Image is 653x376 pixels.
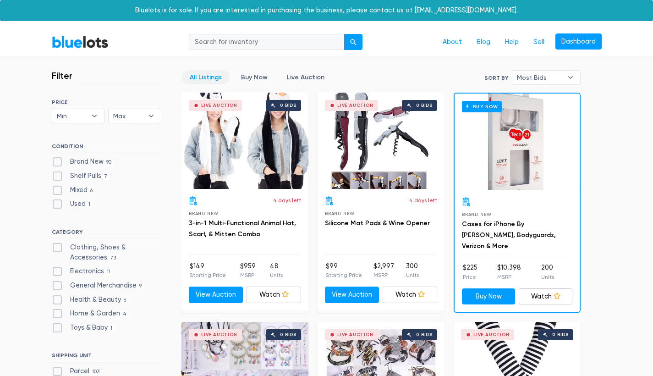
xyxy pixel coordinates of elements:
a: Live Auction 0 bids [181,93,308,189]
div: Live Auction [337,103,373,108]
a: Watch [383,287,437,303]
span: Min [57,109,87,123]
h3: Filter [52,70,72,81]
p: Starting Price [190,271,226,279]
span: 6 [88,187,96,194]
label: Brand New [52,157,115,167]
li: 48 [270,261,283,280]
span: 90 [104,159,115,166]
a: Watch [519,288,572,305]
p: MSRP [240,271,256,279]
b: ▾ [561,71,580,84]
span: 1 [86,201,93,209]
a: Dashboard [555,33,602,50]
label: Home & Garden [52,309,130,319]
label: Mixed [52,185,96,195]
li: 300 [406,261,419,280]
p: Price [463,273,477,281]
div: Live Auction [337,332,373,337]
h6: Buy Now [462,101,502,112]
p: MSRP [497,273,521,281]
a: View Auction [325,287,379,303]
p: MSRP [373,271,394,279]
a: Buy Now [462,288,516,305]
a: About [435,33,469,51]
label: Used [52,199,93,209]
a: View Auction [189,287,243,303]
span: Brand New [189,211,219,216]
p: Starting Price [326,271,362,279]
span: 73 [107,254,119,262]
li: 200 [541,263,554,281]
input: Search for inventory [189,34,345,50]
label: Electronics [52,266,114,276]
span: 4 [120,311,130,318]
li: $10,398 [497,263,521,281]
label: Clothing, Shoes & Accessories [52,243,161,262]
a: Buy Now [455,94,580,190]
li: $149 [190,261,226,280]
div: Live Auction [201,332,237,337]
a: Cases for iPhone By [PERSON_NAME], Bodyguardz, Verizon & More [462,220,556,250]
li: $225 [463,263,477,281]
a: Live Auction [279,70,332,84]
h6: CONDITION [52,143,161,153]
p: Units [270,271,283,279]
li: $959 [240,261,256,280]
div: Live Auction [473,332,510,337]
p: 4 days left [409,196,437,205]
p: Units [406,271,419,279]
label: Toys & Baby [52,323,115,333]
h6: PRICE [52,99,161,105]
label: General Merchandise [52,281,145,291]
a: All Listings [182,70,230,84]
b: ▾ [142,109,161,123]
span: 11 [104,269,114,276]
span: Max [113,109,143,123]
h6: SHIPPING UNIT [52,352,161,362]
span: Most Bids [517,71,563,84]
a: Buy Now [233,70,275,84]
span: 7 [101,173,110,180]
a: Live Auction 0 bids [318,93,444,189]
a: Silicone Mat Pads & Wine Opener [325,219,430,227]
label: Shelf Pulls [52,171,110,181]
label: Sort By [484,74,508,82]
a: Watch [247,287,301,303]
a: 3-in-1 Multi-Functional Animal Hat, Scarf, & Mitten Combo [189,219,296,238]
div: 0 bids [552,332,569,337]
a: Help [498,33,526,51]
div: 0 bids [416,103,433,108]
span: Brand New [325,211,355,216]
a: Sell [526,33,552,51]
label: Health & Beauty [52,295,129,305]
a: BlueLots [52,35,109,49]
div: 0 bids [416,332,433,337]
div: Live Auction [201,103,237,108]
span: 1 [108,325,115,332]
span: 6 [121,297,129,304]
p: 4 days left [273,196,301,205]
div: 0 bids [280,103,296,108]
span: 9 [137,282,145,290]
div: 0 bids [280,332,296,337]
li: $99 [326,261,362,280]
li: $2,997 [373,261,394,280]
a: Blog [469,33,498,51]
span: Brand New [462,212,492,217]
span: 103 [89,368,103,376]
p: Units [541,273,554,281]
b: ▾ [85,109,104,123]
h6: CATEGORY [52,229,161,239]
